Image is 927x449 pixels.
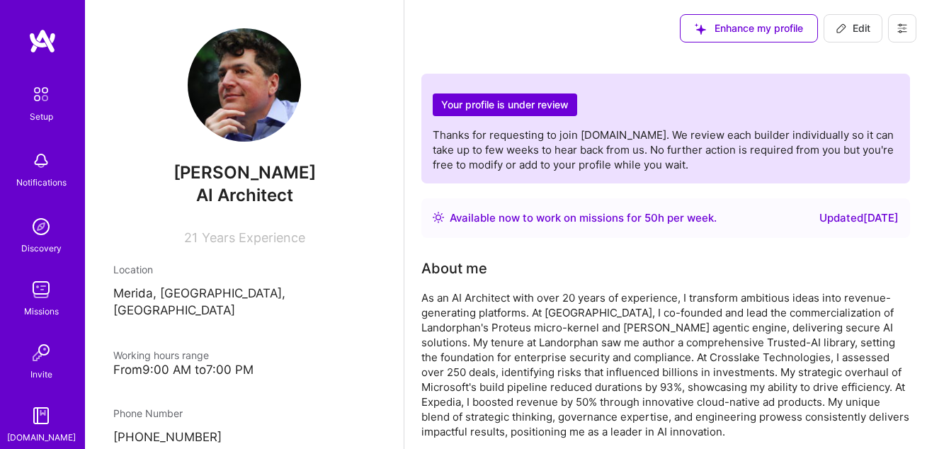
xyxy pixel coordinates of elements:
[433,212,444,223] img: Availability
[202,230,305,245] span: Years Experience
[184,230,198,245] span: 21
[27,212,55,241] img: discovery
[433,93,577,117] h2: Your profile is under review
[113,429,375,446] p: [PHONE_NUMBER]
[450,210,717,227] div: Available now to work on missions for h per week .
[30,109,53,124] div: Setup
[113,162,375,183] span: [PERSON_NAME]
[16,175,67,190] div: Notifications
[113,407,183,419] span: Phone Number
[433,128,894,171] span: Thanks for requesting to join [DOMAIN_NAME]. We review each builder individually so it can take u...
[28,28,57,54] img: logo
[836,21,870,35] span: Edit
[30,367,52,382] div: Invite
[113,262,375,277] div: Location
[27,275,55,304] img: teamwork
[695,23,706,35] i: icon SuggestedTeams
[824,14,882,42] button: Edit
[27,402,55,430] img: guide book
[819,210,899,227] div: Updated [DATE]
[27,147,55,175] img: bell
[695,21,803,35] span: Enhance my profile
[421,290,910,439] div: As an AI Architect with over 20 years of experience, I transform ambitious ideas into revenue-gen...
[26,79,56,109] img: setup
[421,258,487,279] div: About me
[24,304,59,319] div: Missions
[644,211,658,224] span: 50
[7,430,76,445] div: [DOMAIN_NAME]
[680,14,818,42] button: Enhance my profile
[113,363,375,377] div: From 9:00 AM to 7:00 PM
[188,28,301,142] img: User Avatar
[196,185,293,205] span: AI Architect
[27,339,55,367] img: Invite
[113,349,209,361] span: Working hours range
[21,241,62,256] div: Discovery
[113,285,375,319] p: Merida, [GEOGRAPHIC_DATA], [GEOGRAPHIC_DATA]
